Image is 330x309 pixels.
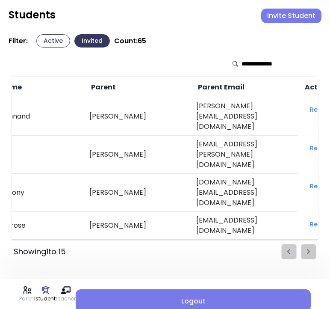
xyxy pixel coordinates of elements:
[281,244,316,259] ul: Pagination
[89,82,116,92] span: Parent
[196,82,245,92] span: Parent Email
[82,296,304,306] span: Logout
[84,174,191,212] td: [PERSON_NAME]
[56,295,76,303] p: teacher
[36,34,70,48] button: Active
[74,34,110,48] button: Invited
[19,295,35,303] p: Parent
[191,212,298,240] td: [EMAIL_ADDRESS][DOMAIN_NAME]
[261,9,321,23] button: Invite Student
[84,212,191,240] td: [PERSON_NAME]
[56,285,76,303] a: teacher
[84,136,191,174] td: [PERSON_NAME]
[84,98,191,136] td: [PERSON_NAME]
[191,136,298,174] td: [EMAIL_ADDRESS][PERSON_NAME][DOMAIN_NAME]
[191,174,298,212] td: [DOMAIN_NAME][EMAIL_ADDRESS][DOMAIN_NAME]
[114,37,146,45] p: Count: 65
[19,285,35,303] a: Parent
[14,246,66,258] div: Showing 1 to 15
[35,285,56,303] a: student
[9,37,28,45] p: Filter:
[9,9,56,21] h2: Students
[191,98,298,136] td: [PERSON_NAME][EMAIL_ADDRESS][DOMAIN_NAME]
[35,295,56,303] p: student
